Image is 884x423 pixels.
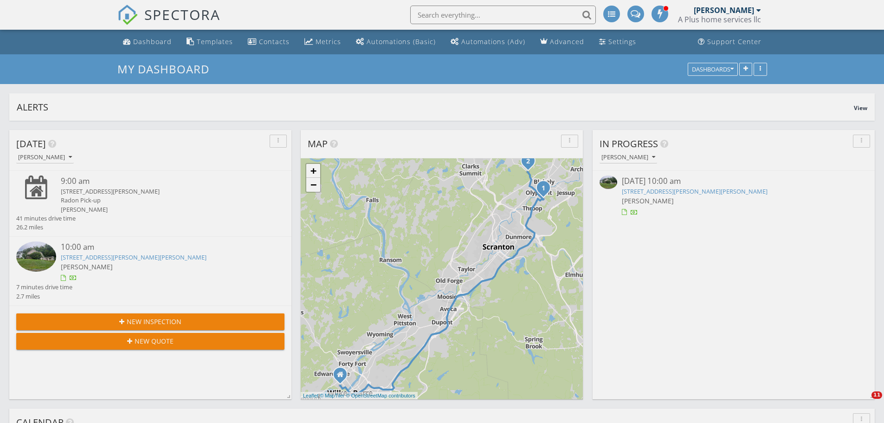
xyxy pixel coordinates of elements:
[854,104,867,112] span: View
[600,176,617,189] img: 9351386%2Fcover_photos%2FU8FdRf5tjejKepdBhFsy%2Fsmall.jpg
[61,176,262,187] div: 9:00 am
[306,164,320,178] a: Zoom in
[528,161,534,166] div: 1750 Scott Rd, Blakely, PA 18447
[688,63,738,76] button: Dashboards
[303,393,318,398] a: Leaflet
[542,185,545,192] i: 1
[197,37,233,46] div: Templates
[622,176,845,187] div: [DATE] 10:00 am
[259,37,290,46] div: Contacts
[16,223,76,232] div: 26.2 miles
[601,154,655,161] div: [PERSON_NAME]
[61,196,262,205] div: Radon Pick-up
[16,292,72,301] div: 2.7 miles
[61,241,262,253] div: 10:00 am
[707,37,761,46] div: Support Center
[61,205,262,214] div: [PERSON_NAME]
[16,214,76,223] div: 41 minutes drive time
[308,137,328,150] span: Map
[622,196,674,205] span: [PERSON_NAME]
[16,313,284,330] button: New Inspection
[871,391,882,399] span: 11
[600,151,657,164] button: [PERSON_NAME]
[244,33,293,51] a: Contacts
[16,176,284,232] a: 9:00 am [STREET_ADDRESS][PERSON_NAME] Radon Pick-up [PERSON_NAME] 41 minutes drive time 26.2 miles
[608,37,636,46] div: Settings
[461,37,525,46] div: Automations (Adv)
[346,393,415,398] a: © OpenStreetMap contributors
[183,33,237,51] a: Templates
[18,154,72,161] div: [PERSON_NAME]
[852,391,875,414] iframe: Intercom live chat
[694,33,765,51] a: Support Center
[410,6,596,24] input: Search everything...
[61,187,262,196] div: [STREET_ADDRESS][PERSON_NAME]
[600,176,868,217] a: [DATE] 10:00 am [STREET_ADDRESS][PERSON_NAME][PERSON_NAME] [PERSON_NAME]
[694,6,754,15] div: [PERSON_NAME]
[16,283,72,292] div: 7 minutes drive time
[301,33,345,51] a: Metrics
[117,13,220,32] a: SPECTORA
[301,392,418,400] div: |
[16,137,46,150] span: [DATE]
[316,37,341,46] div: Metrics
[367,37,436,46] div: Automations (Basic)
[692,66,734,72] div: Dashboards
[526,158,530,165] i: 2
[135,336,174,346] span: New Quote
[536,33,588,51] a: Advanced
[16,151,74,164] button: [PERSON_NAME]
[340,374,346,380] div: 420 Northampton St, Edwardsville PA 18704
[678,15,761,24] div: A Plus home services llc
[550,37,584,46] div: Advanced
[127,317,181,326] span: New Inspection
[61,262,113,271] span: [PERSON_NAME]
[117,5,138,25] img: The Best Home Inspection Software - Spectora
[447,33,529,51] a: Automations (Advanced)
[595,33,640,51] a: Settings
[320,393,345,398] a: © MapTiler
[543,188,549,193] div: 830 E Scott St, Olyphant, PA 18447
[117,61,217,77] a: My Dashboard
[61,253,206,261] a: [STREET_ADDRESS][PERSON_NAME][PERSON_NAME]
[16,241,56,272] img: 9351386%2Fcover_photos%2FU8FdRf5tjejKepdBhFsy%2Fsmall.jpg
[144,5,220,24] span: SPECTORA
[133,37,172,46] div: Dashboard
[119,33,175,51] a: Dashboard
[352,33,439,51] a: Automations (Basic)
[16,241,284,301] a: 10:00 am [STREET_ADDRESS][PERSON_NAME][PERSON_NAME] [PERSON_NAME] 7 minutes drive time 2.7 miles
[17,101,854,113] div: Alerts
[306,178,320,192] a: Zoom out
[600,137,658,150] span: In Progress
[16,333,284,350] button: New Quote
[622,187,768,195] a: [STREET_ADDRESS][PERSON_NAME][PERSON_NAME]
